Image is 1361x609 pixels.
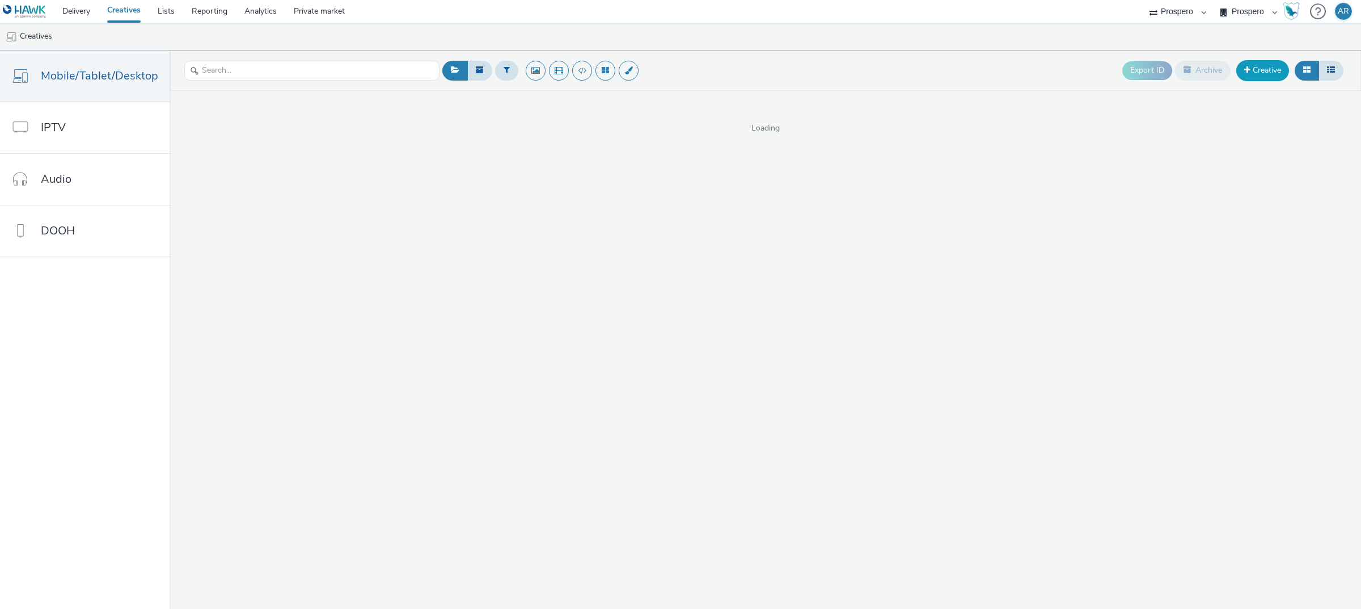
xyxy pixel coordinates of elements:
[1122,61,1172,79] button: Export ID
[41,68,158,84] span: Mobile/Tablet/Desktop
[1175,61,1231,80] button: Archive
[6,31,17,43] img: mobile
[184,61,439,81] input: Search...
[1338,3,1349,20] div: AR
[41,222,75,239] span: DOOH
[1295,61,1319,80] button: Grid
[1236,60,1289,81] a: Creative
[41,171,71,187] span: Audio
[170,123,1361,134] span: Loading
[41,119,66,136] span: IPTV
[1283,2,1304,20] a: Hawk Academy
[1318,61,1343,80] button: Table
[1283,2,1300,20] img: Hawk Academy
[3,5,47,19] img: undefined Logo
